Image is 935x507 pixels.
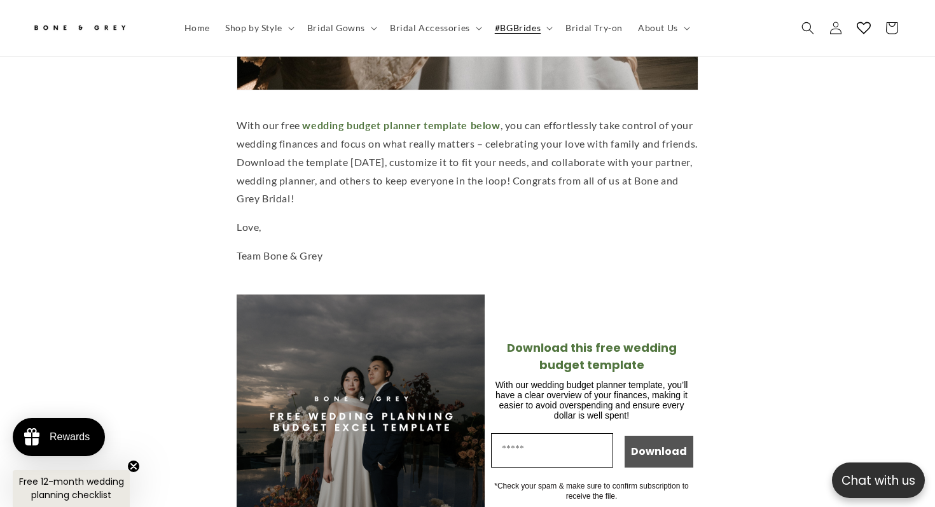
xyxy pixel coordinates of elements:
span: Bridal Gowns [307,22,365,34]
a: Bridal Try-on [558,15,630,41]
span: About Us [638,22,678,34]
span: , you can effortlessly take control of your wedding finances and focus on what really matters – c... [237,119,698,204]
summary: #BGBrides [487,15,558,41]
strong: wedding budget planner template below [302,119,500,131]
span: Bridal Try-on [565,22,623,34]
span: With our wedding budget planner template, you’ll have a clear overview of your finances, making i... [495,380,688,420]
summary: Bridal Accessories [382,15,487,41]
span: *Check your spam & make sure to confirm subscription to receive the file. [494,482,688,501]
img: Bone and Grey Bridal [32,18,127,39]
input: Email [491,433,613,468]
span: Free 12-month wedding planning checklist [19,475,124,501]
button: Download [625,436,693,468]
a: Bone and Grey Bridal [27,13,164,43]
summary: Shop by Style [218,15,300,41]
button: Close teaser [127,460,140,473]
span: Shop by Style [225,22,282,34]
p: Love, [237,218,698,237]
a: Home [177,15,218,41]
button: Open chatbox [832,462,925,498]
span: #BGBrides [495,22,541,34]
span: With our free [237,119,300,131]
div: Rewards [50,431,90,443]
span: Home [184,22,210,34]
p: Chat with us [832,471,925,490]
span: Download this free wedding budget template [507,340,677,373]
span: Bridal Accessories [390,22,470,34]
summary: Bridal Gowns [300,15,382,41]
summary: About Us [630,15,695,41]
summary: Search [794,14,822,42]
div: Free 12-month wedding planning checklistClose teaser [13,470,130,507]
p: Team Bone & Grey [237,247,698,265]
